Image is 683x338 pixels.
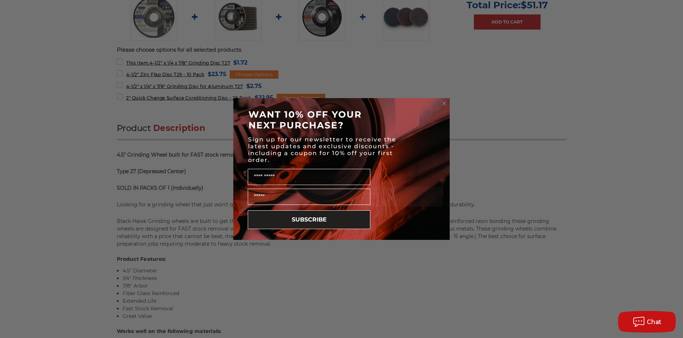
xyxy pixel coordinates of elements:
[248,109,362,131] span: WANT 10% OFF YOUR NEXT PURCHASE?
[618,311,676,333] button: Chat
[647,319,662,325] span: Chat
[248,189,370,205] input: Email
[248,210,370,229] button: SUBSCRIBE
[441,100,448,107] button: Close dialog
[248,136,396,163] span: Sign up for our newsletter to receive the latest updates and exclusive discounts - including a co...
